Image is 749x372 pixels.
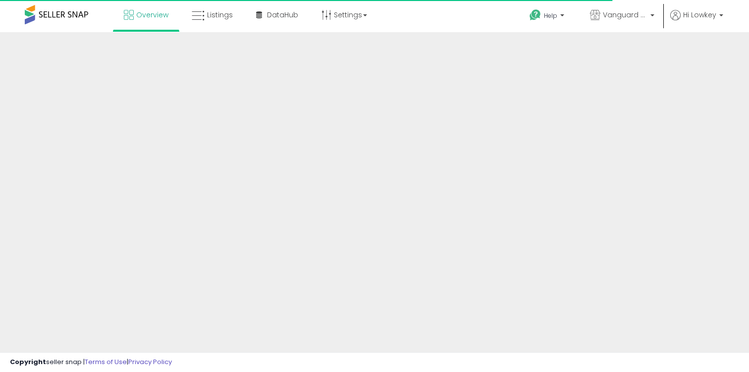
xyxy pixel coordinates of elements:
[267,10,298,20] span: DataHub
[136,10,168,20] span: Overview
[529,9,541,21] i: Get Help
[603,10,647,20] span: Vanguard Systems Shop
[544,11,557,20] span: Help
[207,10,233,20] span: Listings
[10,357,46,367] strong: Copyright
[128,357,172,367] a: Privacy Policy
[10,358,172,367] div: seller snap | |
[522,1,574,32] a: Help
[670,10,723,32] a: Hi Lowkey
[85,357,127,367] a: Terms of Use
[683,10,716,20] span: Hi Lowkey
